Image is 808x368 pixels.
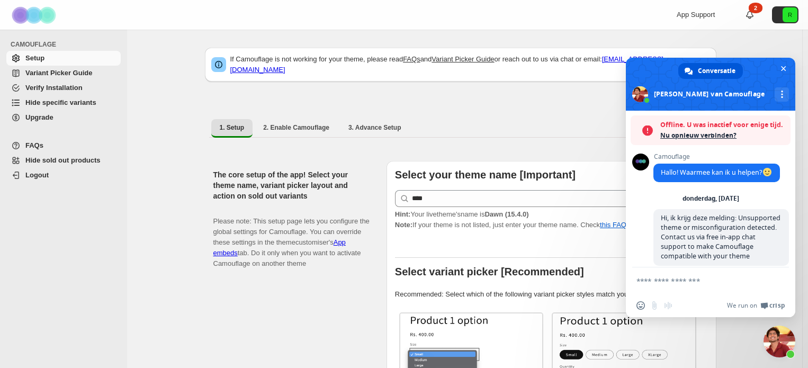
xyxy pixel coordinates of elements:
a: 2 [744,10,755,20]
span: Offline. U was inactief voor enige tijd. [660,120,785,130]
span: 3. Advance Setup [348,123,401,132]
span: Setup [25,54,44,62]
img: Camouflage [8,1,61,30]
b: Select your theme name [Important] [395,169,576,181]
span: 1. Setup [220,123,245,132]
div: Chat sluiten [764,326,795,357]
p: If Camouflage is not working for your theme, please read and or reach out to us via chat or email: [230,54,710,75]
p: Please note: This setup page lets you configure the global settings for Camouflage. You can overr... [213,205,370,269]
span: Chat sluiten [778,63,789,74]
span: Conversatie [698,63,735,79]
span: Camouflage [653,153,780,160]
span: Emoji invoegen [636,301,645,310]
span: FAQs [25,141,43,149]
span: Hi, ik krijg deze melding: Unsupported theme or misconfiguration detected. Contact us via free in... [661,213,780,261]
span: Hide specific variants [25,98,96,106]
span: Your live theme's name is [395,210,529,218]
span: Hallo! Waarmee kan ik u helpen? [661,168,773,177]
span: Logout [25,171,49,179]
a: We run onCrisp [727,301,785,310]
button: Avatar with initials R [772,6,798,23]
a: Hide specific variants [6,95,121,110]
span: Upgrade [25,113,53,121]
text: R [788,12,792,18]
a: FAQs [403,55,420,63]
span: We run on [727,301,757,310]
p: If your theme is not listed, just enter your theme name. Check to find your theme name. [395,209,708,230]
span: Verify Installation [25,84,83,92]
span: CAMOUFLAGE [11,40,122,49]
div: Meer kanalen [775,87,789,102]
span: Hide sold out products [25,156,101,164]
span: Avatar with initials R [783,7,797,22]
a: Variant Picker Guide [6,66,121,80]
a: Logout [6,168,121,183]
strong: Dawn (15.4.0) [484,210,528,218]
p: Recommended: Select which of the following variant picker styles match your theme. [395,289,708,300]
strong: Note: [395,221,412,229]
span: App Support [677,11,715,19]
div: donderdag, [DATE] [683,195,739,202]
a: Hide sold out products [6,153,121,168]
a: Verify Installation [6,80,121,95]
div: Conversatie [678,63,743,79]
span: 2. Enable Camouflage [263,123,329,132]
textarea: Typ een bericht... [636,276,761,286]
span: Crisp [769,301,785,310]
div: 2 [749,3,762,13]
strong: Hint: [395,210,411,218]
span: Nu opnieuw verbinden? [660,130,785,141]
a: Upgrade [6,110,121,125]
b: Select variant picker [Recommended] [395,266,584,277]
a: FAQs [6,138,121,153]
a: Variant Picker Guide [432,55,494,63]
a: this FAQ [600,221,626,229]
span: Variant Picker Guide [25,69,92,77]
a: Setup [6,51,121,66]
h2: The core setup of the app! Select your theme name, variant picker layout and action on sold out v... [213,169,370,201]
